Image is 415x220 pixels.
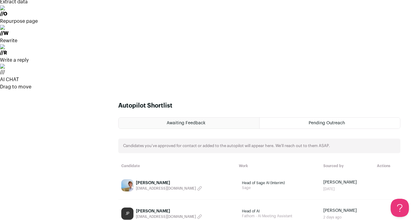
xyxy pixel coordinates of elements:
h1: Autopilot Shortlist [118,101,172,110]
th: Sourced by [320,160,374,171]
span: Head of Sage AI (Interim) [242,180,314,185]
div: [PERSON_NAME] [136,180,202,186]
th: Work [236,160,321,171]
th: Candidate [118,160,236,171]
span: Fathom - AI Meeting Assistant [242,214,314,218]
img: 1561395778260 [121,179,133,191]
th: Actions [374,160,400,171]
button: [EMAIL_ADDRESS][DOMAIN_NAME] [136,214,202,219]
div: [PERSON_NAME] [136,208,202,214]
td: [PERSON_NAME] [320,171,374,200]
span: Head of AI [242,209,314,214]
a: JP [PERSON_NAME] [EMAIL_ADDRESS][DOMAIN_NAME] [121,208,233,220]
div: Candidates you've approved for contact or added to the autopilot will appear here. We'll reach ou... [118,139,400,153]
span: Pending Outreach [309,121,345,125]
div: [DATE] [323,187,371,191]
a: [PERSON_NAME] [EMAIL_ADDRESS][DOMAIN_NAME] [121,179,233,191]
div: 2 days ago [323,215,371,220]
a: Awaiting Feedback [119,118,259,129]
div: JP [121,208,133,220]
span: [EMAIL_ADDRESS][DOMAIN_NAME] [136,214,196,219]
span: Sage [242,185,314,190]
iframe: Help Scout Beacon - Open [391,199,409,217]
span: [EMAIL_ADDRESS][DOMAIN_NAME] [136,186,196,191]
span: Awaiting Feedback [167,121,205,125]
button: [EMAIL_ADDRESS][DOMAIN_NAME] [136,186,202,191]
